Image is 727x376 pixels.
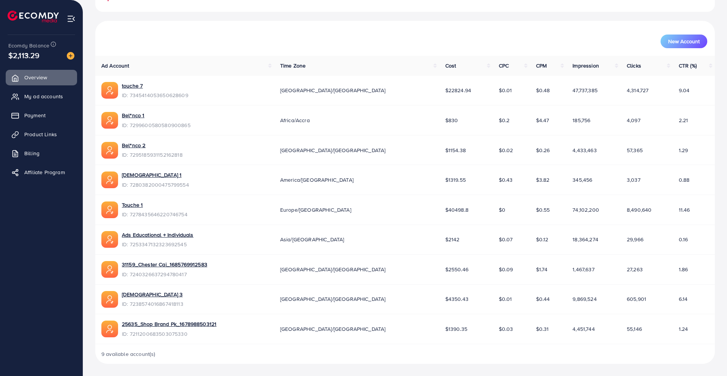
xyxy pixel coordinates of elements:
[499,116,510,124] span: $0.2
[6,165,77,180] a: Affiliate Program
[536,206,550,214] span: $0.55
[101,231,118,248] img: ic-ads-acc.e4c84228.svg
[679,266,688,273] span: 1.86
[6,127,77,142] a: Product Links
[280,116,310,124] span: Africa/Accra
[572,206,599,214] span: 74,102,200
[445,325,467,333] span: $1390.35
[101,142,118,159] img: ic-ads-acc.e4c84228.svg
[695,342,721,370] iframe: Chat
[6,146,77,161] a: Billing
[122,271,207,278] span: ID: 7240326637294780417
[445,87,471,94] span: $22824.94
[572,146,596,154] span: 4,433,463
[122,241,194,248] span: ID: 7253347132323692545
[122,330,216,338] span: ID: 7211200683503075330
[627,116,640,124] span: 4,097
[24,93,63,100] span: My ad accounts
[536,116,549,124] span: $4.47
[445,236,460,243] span: $2142
[499,146,513,154] span: $0.02
[280,87,386,94] span: [GEOGRAPHIC_DATA]/[GEOGRAPHIC_DATA]
[122,201,188,209] a: Touche 1
[6,89,77,104] a: My ad accounts
[101,201,118,218] img: ic-ads-acc.e4c84228.svg
[572,116,590,124] span: 185,756
[679,295,688,303] span: 6.14
[627,62,641,69] span: Clicks
[122,291,183,298] a: [DEMOGRAPHIC_DATA] 3
[572,266,594,273] span: 1,467,637
[6,70,77,85] a: Overview
[101,261,118,278] img: ic-ads-acc.e4c84228.svg
[122,231,194,239] a: Ads Educational + Individuals
[627,295,646,303] span: 605,901
[679,146,688,154] span: 1.29
[536,266,548,273] span: $1.74
[572,62,599,69] span: Impression
[572,236,598,243] span: 18,364,274
[122,211,188,218] span: ID: 7278435646220746754
[24,74,47,81] span: Overview
[24,112,46,119] span: Payment
[679,325,688,333] span: 1.24
[536,62,547,69] span: CPM
[499,87,512,94] span: $0.01
[627,146,643,154] span: 57,365
[8,11,59,22] img: logo
[499,295,512,303] span: $0.01
[627,176,640,184] span: 3,037
[101,350,156,358] span: 9 available account(s)
[122,142,183,149] a: Bel*nco 2
[445,146,466,154] span: $1154.38
[572,295,596,303] span: 9,869,524
[8,42,49,49] span: Ecomdy Balance
[445,116,458,124] span: $830
[24,131,57,138] span: Product Links
[101,82,118,99] img: ic-ads-acc.e4c84228.svg
[679,236,688,243] span: 0.16
[627,236,643,243] span: 29,966
[627,206,651,214] span: 8,490,640
[122,91,188,99] span: ID: 7345414053650628609
[661,35,707,48] button: New Account
[627,87,648,94] span: 4,314,727
[499,62,509,69] span: CPC
[679,176,690,184] span: 0.88
[24,168,65,176] span: Affiliate Program
[536,146,550,154] span: $0.26
[679,116,688,124] span: 2.21
[122,320,216,328] a: 25635_Shop Brand Pk_1678988503121
[280,295,386,303] span: [GEOGRAPHIC_DATA]/[GEOGRAPHIC_DATA]
[627,266,643,273] span: 27,263
[122,151,183,159] span: ID: 7295185931152162818
[280,176,353,184] span: America/[GEOGRAPHIC_DATA]
[122,121,191,129] span: ID: 7299600580580900865
[280,325,386,333] span: [GEOGRAPHIC_DATA]/[GEOGRAPHIC_DATA]
[280,62,306,69] span: Time Zone
[280,236,344,243] span: Asia/[GEOGRAPHIC_DATA]
[445,176,466,184] span: $1319.55
[445,206,468,214] span: $40498.8
[122,300,183,308] span: ID: 7238574016867418113
[280,146,386,154] span: [GEOGRAPHIC_DATA]/[GEOGRAPHIC_DATA]
[122,82,188,90] a: touche 7
[499,236,513,243] span: $0.07
[679,62,697,69] span: CTR (%)
[572,325,595,333] span: 4,451,744
[122,112,191,119] a: Bel*nco 1
[499,206,505,214] span: $0
[499,266,513,273] span: $0.09
[67,52,74,60] img: image
[101,291,118,308] img: ic-ads-acc.e4c84228.svg
[536,87,550,94] span: $0.48
[536,236,549,243] span: $0.12
[445,295,468,303] span: $4350.43
[101,62,129,69] span: Ad Account
[536,325,549,333] span: $0.31
[445,62,456,69] span: Cost
[572,176,592,184] span: 345,456
[101,171,118,188] img: ic-ads-acc.e4c84228.svg
[8,50,39,61] span: $2,113.29
[280,266,386,273] span: [GEOGRAPHIC_DATA]/[GEOGRAPHIC_DATA]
